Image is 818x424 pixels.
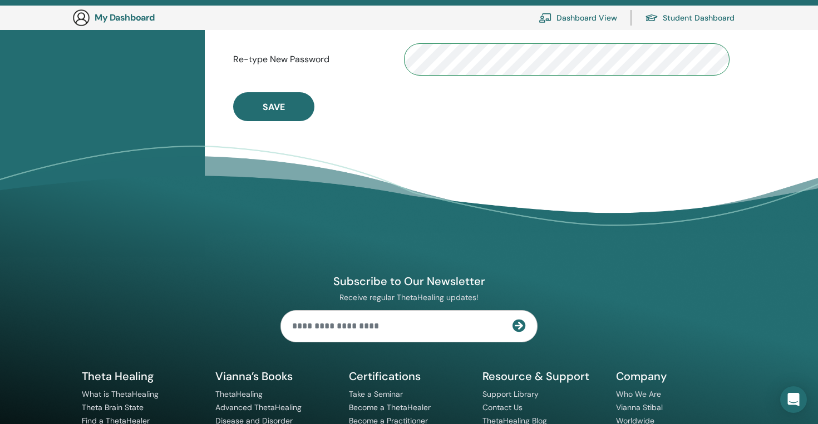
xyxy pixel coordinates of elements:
h4: Subscribe to Our Newsletter [280,274,538,288]
h5: Certifications [349,369,469,383]
a: Become a ThetaHealer [349,402,431,412]
a: Support Library [482,389,539,399]
a: Advanced ThetaHealing [215,402,302,412]
label: Re-type New Password [225,49,396,70]
h5: Company [616,369,736,383]
a: Vianna Stibal [616,402,663,412]
h5: Theta Healing [82,369,202,383]
div: Open Intercom Messenger [780,386,807,413]
a: Take a Seminar [349,389,403,399]
h5: Resource & Support [482,369,603,383]
img: graduation-cap.svg [645,13,658,23]
a: Dashboard View [539,6,617,30]
img: chalkboard-teacher.svg [539,13,552,23]
h3: My Dashboard [95,12,206,23]
span: Save [263,101,285,113]
a: Theta Brain State [82,402,144,412]
a: What is ThetaHealing [82,389,159,399]
a: Contact Us [482,402,523,412]
p: Receive regular ThetaHealing updates! [280,292,538,302]
a: ThetaHealing [215,389,263,399]
a: Student Dashboard [645,6,735,30]
img: generic-user-icon.jpg [72,9,90,27]
h5: Vianna’s Books [215,369,336,383]
a: Who We Are [616,389,661,399]
button: Save [233,92,314,121]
